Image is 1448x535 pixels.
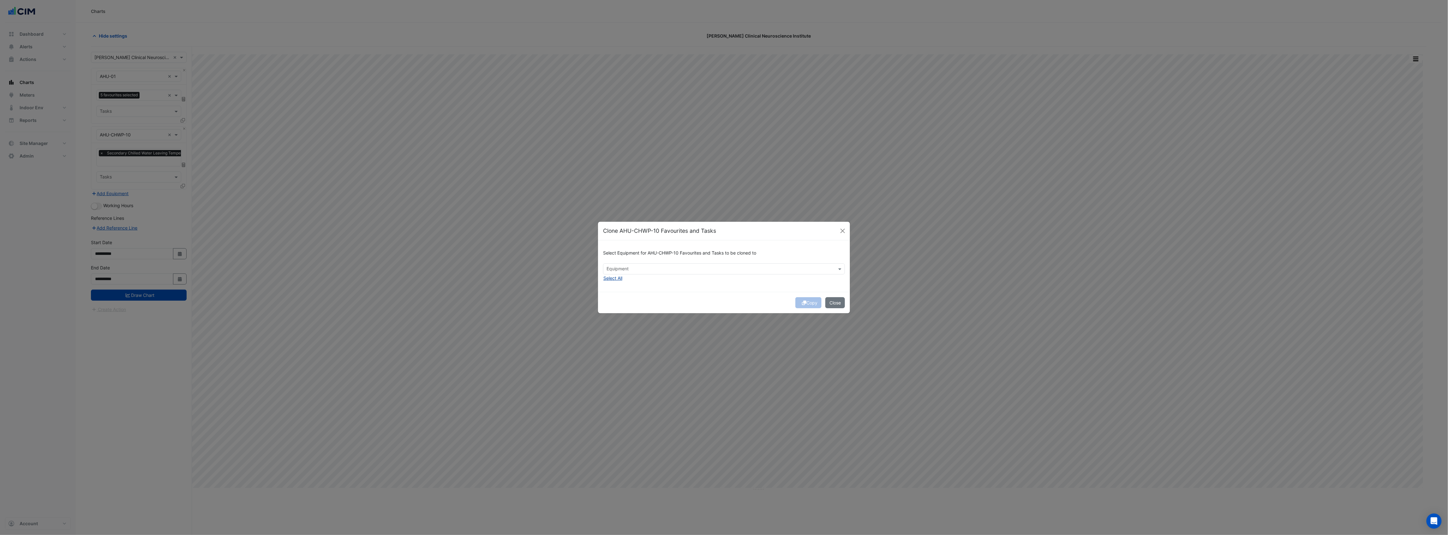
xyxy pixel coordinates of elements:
[603,250,845,256] h6: Select Equipment for AHU-CHWP-10 Favourites and Tasks to be cloned to
[825,297,845,308] button: Close
[1427,514,1442,529] div: Open Intercom Messenger
[603,274,623,282] button: Select All
[838,226,847,236] button: Close
[603,227,716,235] h5: Clone AHU-CHWP-10 Favourites and Tasks
[606,265,629,274] div: Equipment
